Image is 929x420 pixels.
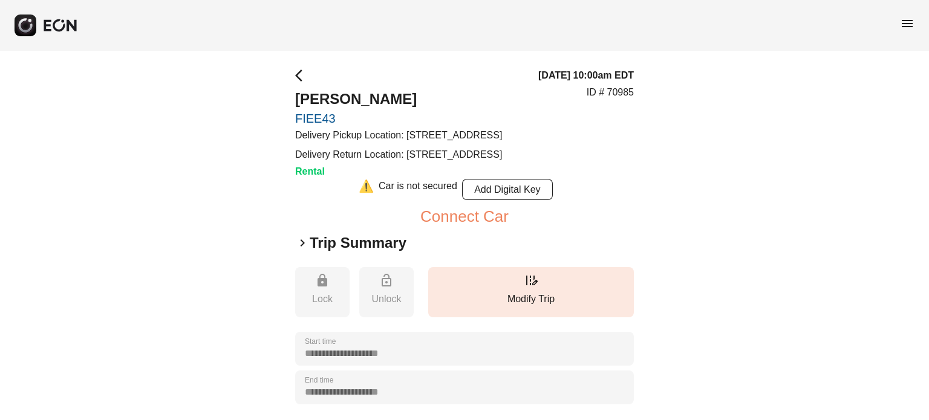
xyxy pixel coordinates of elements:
[310,233,406,253] h2: Trip Summary
[295,68,310,83] span: arrow_back_ios
[524,273,538,288] span: edit_road
[900,16,914,31] span: menu
[428,267,634,317] button: Modify Trip
[295,164,502,179] h3: Rental
[538,68,634,83] h3: [DATE] 10:00am EDT
[420,209,509,224] button: Connect Car
[587,85,634,100] p: ID # 70985
[295,89,502,109] h2: [PERSON_NAME]
[295,111,502,126] a: FIEE43
[434,292,628,306] p: Modify Trip
[295,236,310,250] span: keyboard_arrow_right
[295,128,502,143] p: Delivery Pickup Location: [STREET_ADDRESS]
[462,179,553,200] button: Add Digital Key
[359,179,374,200] div: ⚠️
[379,179,457,200] div: Car is not secured
[295,147,502,162] p: Delivery Return Location: [STREET_ADDRESS]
